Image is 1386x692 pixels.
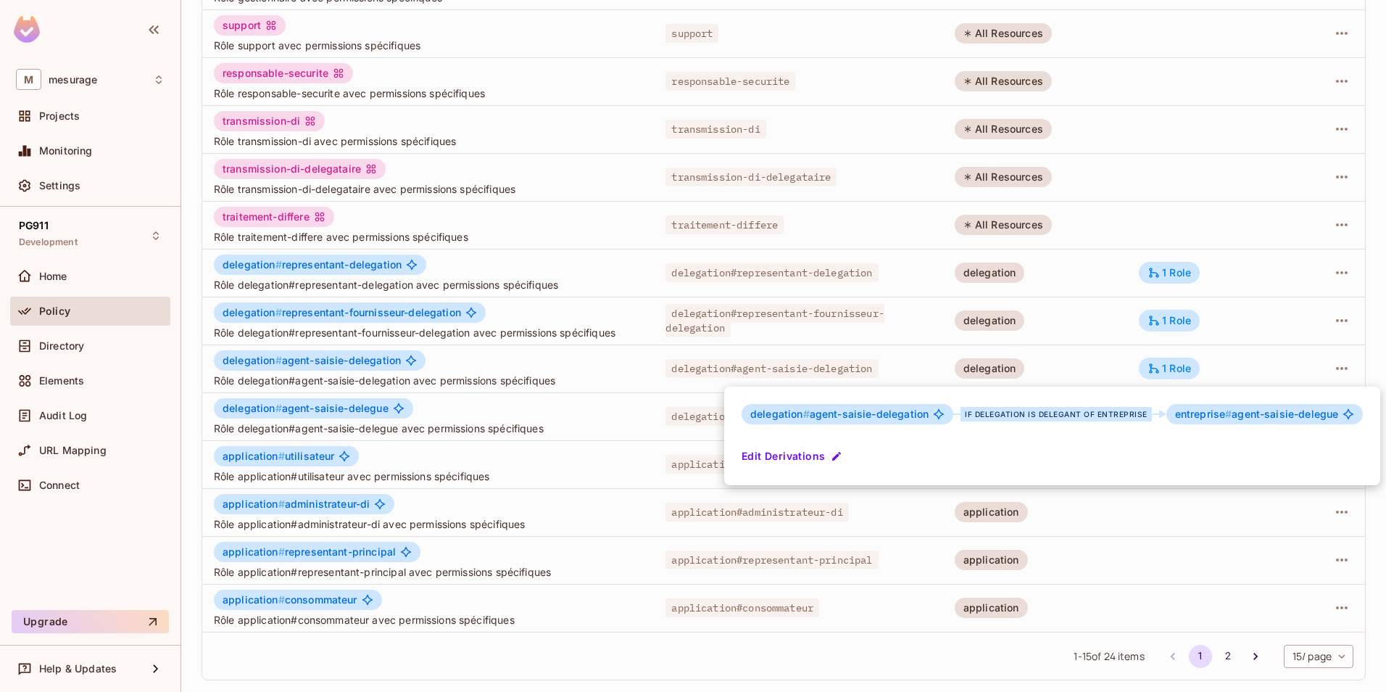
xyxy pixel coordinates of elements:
span: delegation [750,408,810,420]
span: # [803,408,810,420]
span: entreprise [1175,408,1232,420]
span: agent-saisie-delegue [1175,408,1339,420]
div: if delegation is delegant of entreprise [960,407,1152,421]
button: Edit Derivations [742,445,845,468]
span: # [1225,408,1232,420]
span: agent-saisie-delegation [750,408,929,420]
